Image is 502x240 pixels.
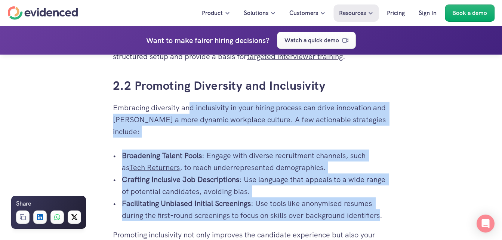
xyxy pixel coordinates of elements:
[146,34,270,46] h4: Want to make fairer hiring decisions?
[122,150,389,173] p: : Engage with diverse recruitment channels, such as , to reach underrepresented demographics.
[247,52,343,61] a: targeted interviewer training
[16,199,31,209] h6: Share
[339,8,366,18] p: Resources
[419,8,437,18] p: Sign In
[122,175,239,184] strong: Crafting Inclusive Job Descriptions
[129,163,180,172] a: Tech Returners
[477,215,495,233] div: Open Intercom Messenger
[7,6,78,20] a: Home
[122,197,389,221] p: : Use tools like anonymised resumes during the first-round screenings to focus on skills over bac...
[452,8,487,18] p: Book a demo
[387,8,405,18] p: Pricing
[244,8,268,18] p: Solutions
[113,78,326,93] a: 2.2 Promoting Diversity and Inclusivity
[289,8,318,18] p: Customers
[113,102,389,138] p: Embracing diversity and inclusivity in your hiring process can drive innovation and [PERSON_NAME]...
[381,4,410,22] a: Pricing
[284,36,339,45] p: Watch a quick demo
[122,151,202,160] strong: Broadening Talent Pools
[445,4,495,22] a: Book a demo
[202,8,223,18] p: Product
[122,199,251,208] strong: Facilitating Unbiased Initial Screenings
[413,4,442,22] a: Sign In
[277,32,356,49] a: Watch a quick demo
[122,173,389,197] p: : Use language that appeals to a wide range of potential candidates, avoiding bias.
